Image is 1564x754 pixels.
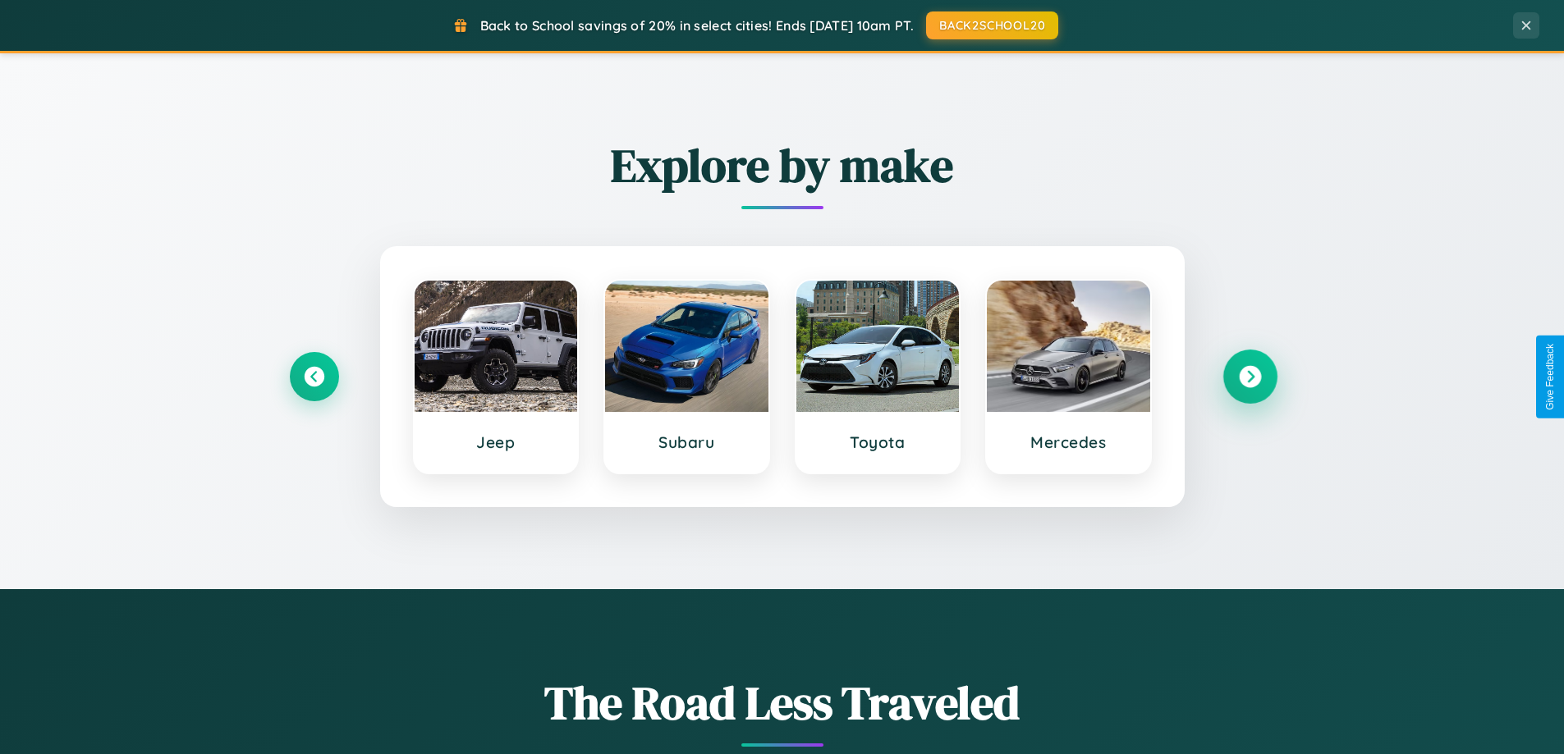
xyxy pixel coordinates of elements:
[480,17,914,34] span: Back to School savings of 20% in select cities! Ends [DATE] 10am PT.
[621,432,752,452] h3: Subaru
[1003,432,1134,452] h3: Mercedes
[1544,344,1556,410] div: Give Feedback
[431,432,562,452] h3: Jeep
[290,134,1275,197] h2: Explore by make
[813,432,943,452] h3: Toyota
[290,671,1275,734] h1: The Road Less Traveled
[926,11,1058,39] button: BACK2SCHOOL20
